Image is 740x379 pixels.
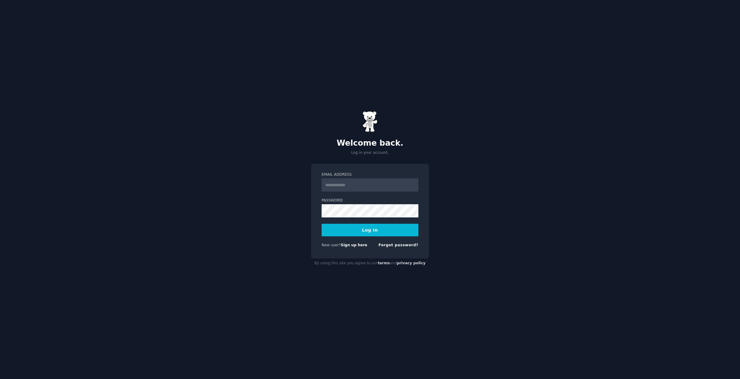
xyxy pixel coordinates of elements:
p: Log in your account. [311,150,429,156]
a: terms [378,261,390,265]
a: Forgot password? [378,243,418,247]
button: Log In [322,224,418,236]
div: By using this site you agree to our and [311,259,429,268]
a: Sign up here [341,243,367,247]
h2: Welcome back. [311,138,429,148]
a: privacy policy [397,261,426,265]
label: Password [322,198,418,203]
img: Gummy Bear [362,111,378,132]
span: New user? [322,243,341,247]
label: Email Address [322,172,418,177]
